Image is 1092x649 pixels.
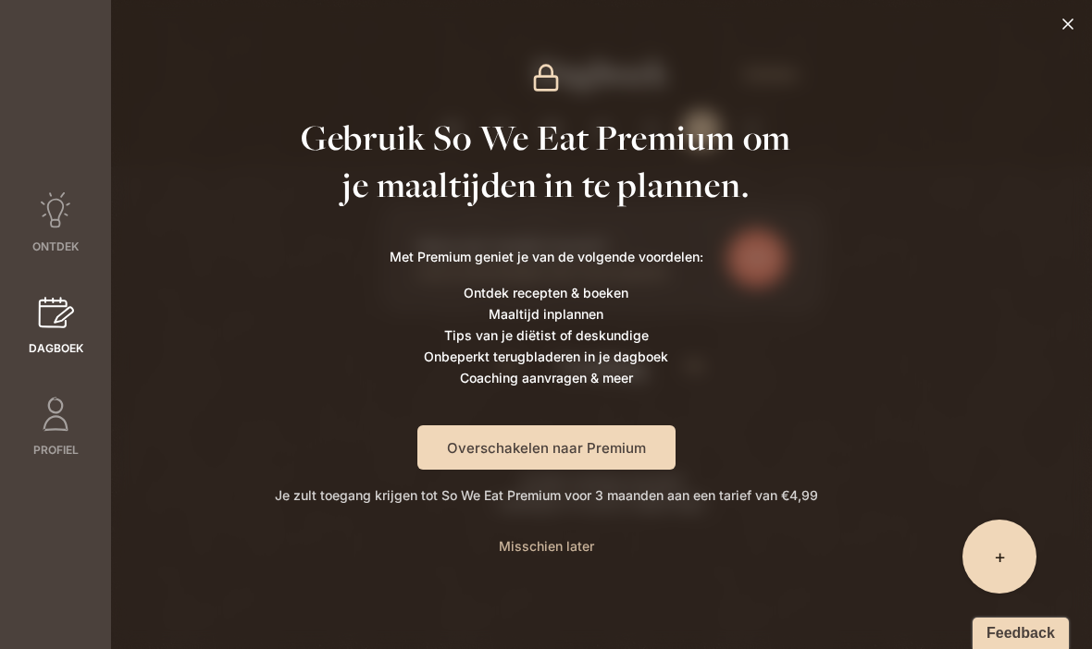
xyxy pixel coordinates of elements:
li: Tips van je diëtist of deskundige [390,324,703,346]
li: Maaltijd inplannen [390,303,703,324]
span: Misschien later [499,538,594,554]
span: Ontdek [32,239,79,255]
span: + [994,544,1006,569]
li: Ontdek recepten & boeken [390,282,703,303]
span: Dagboek [29,340,83,357]
li: Coaching aanvragen & meer [390,367,703,388]
p: Met Premium geniet je van de volgende voordelen: [390,246,703,267]
p: Je zult toegang krijgen tot So We Eat Premium voor 3 maanden aan een tarief van €4,99 [275,484,818,506]
button: Overschakelen naar Premium [417,425,676,470]
h1: Gebruik So We Eat Premium om je maaltijden in te plannen. [287,115,805,209]
iframe: Ybug feedback widget [963,612,1078,649]
li: Onbeperkt terugbladeren in je dagboek [390,346,703,367]
span: Profiel [33,442,79,459]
